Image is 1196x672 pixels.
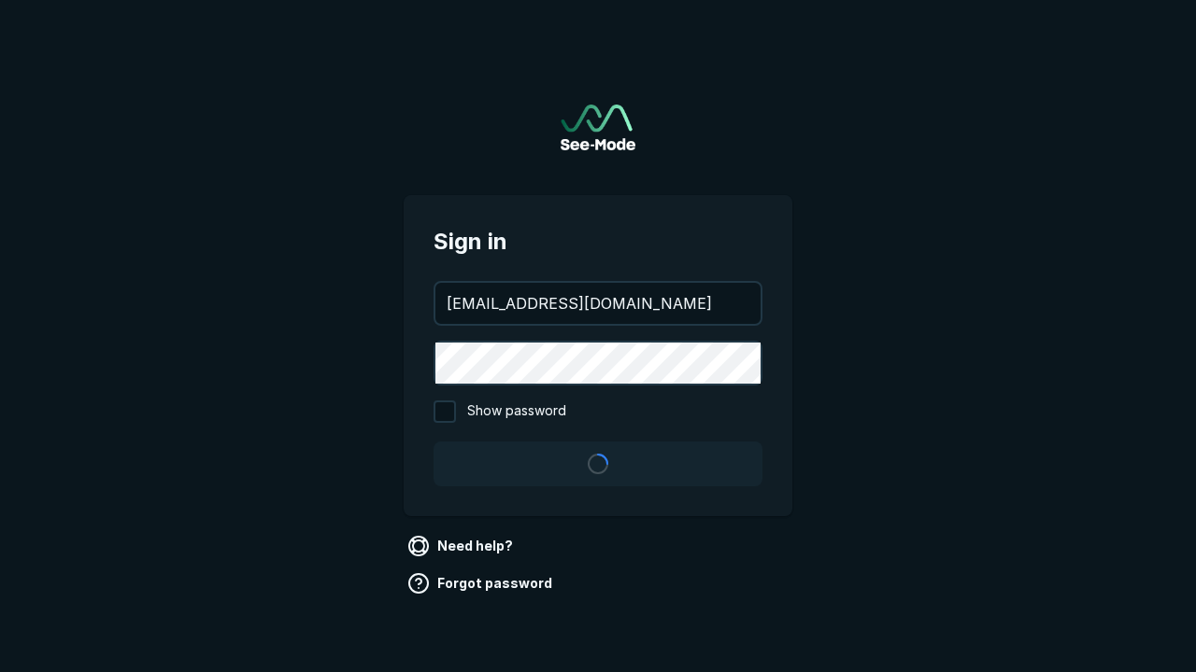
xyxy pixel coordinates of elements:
img: See-Mode Logo [561,105,635,150]
a: Need help? [404,531,520,561]
a: Forgot password [404,568,560,598]
span: Sign in [434,225,762,259]
span: Show password [467,400,566,423]
a: Go to sign in [561,105,635,150]
input: your@email.com [435,283,761,324]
